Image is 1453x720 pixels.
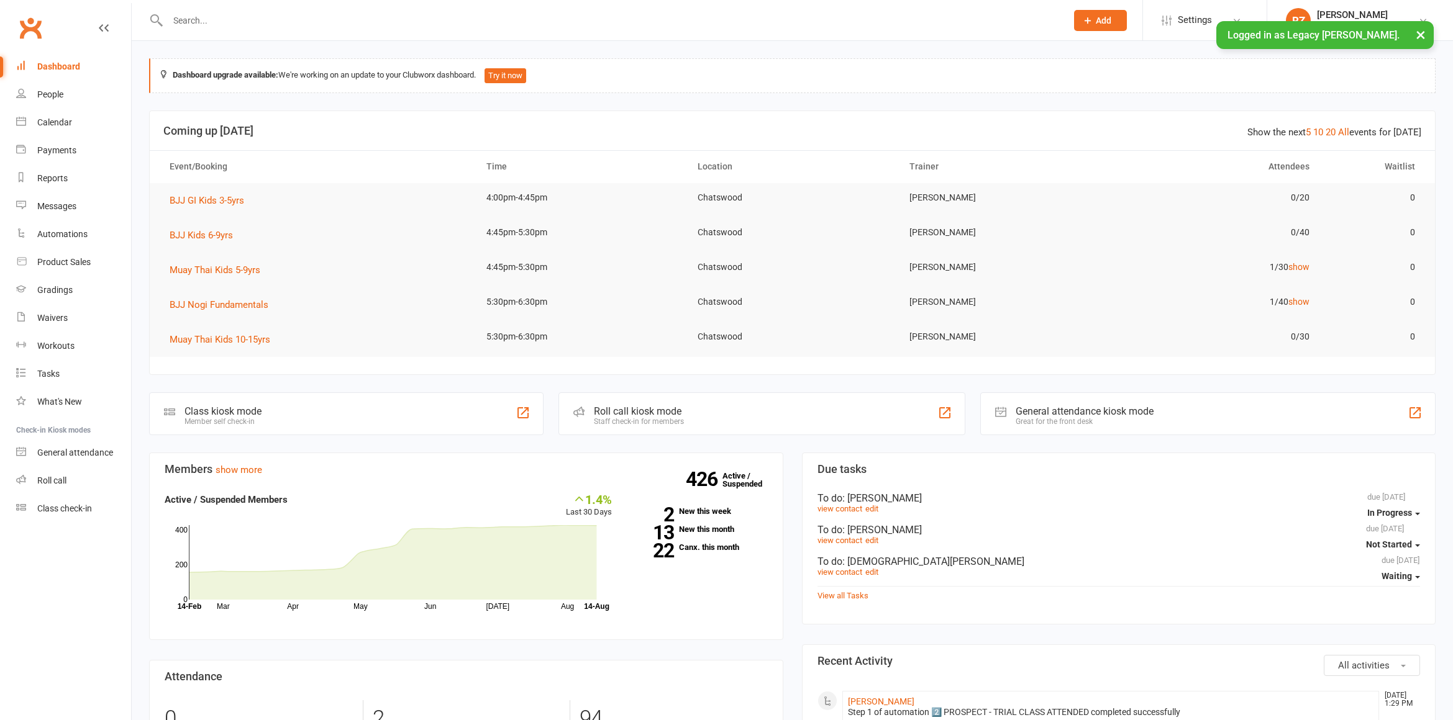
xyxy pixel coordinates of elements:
div: People [37,89,63,99]
div: Automations [37,229,88,239]
div: General attendance kiosk mode [1016,405,1154,417]
h3: Members [165,463,768,475]
a: Product Sales [16,248,131,276]
a: Roll call [16,467,131,495]
span: : [DEMOGRAPHIC_DATA][PERSON_NAME] [842,556,1024,567]
span: Muay Thai Kids 10-15yrs [170,334,270,345]
td: 0/20 [1109,183,1321,212]
a: edit [865,567,878,577]
div: Tasks [37,369,60,379]
th: Waitlist [1321,151,1426,182]
time: [DATE] 1:29 PM [1378,691,1419,708]
a: edit [865,536,878,545]
span: : [PERSON_NAME] [842,524,922,536]
div: To do [818,556,1421,567]
div: We're working on an update to your Clubworx dashboard. [149,58,1436,93]
input: Search... [164,12,1058,29]
a: 5 [1306,127,1311,138]
td: [PERSON_NAME] [898,287,1109,317]
a: General attendance kiosk mode [16,439,131,467]
a: Dashboard [16,53,131,81]
td: 4:00pm-4:45pm [475,183,686,212]
td: 0 [1321,253,1426,282]
td: 0 [1321,322,1426,351]
div: Step 1 of automation 2️⃣ PROSPECT - TRIAL CLASS ATTENDED completed successfully [848,707,1374,718]
a: show [1288,262,1310,272]
a: 20 [1326,127,1336,138]
div: Roll call [37,475,66,485]
a: Tasks [16,360,131,388]
a: show [1288,297,1310,307]
h3: Coming up [DATE] [163,125,1421,137]
button: BJJ Kids 6-9yrs [170,228,242,243]
div: [PERSON_NAME] [1317,9,1413,20]
a: Calendar [16,109,131,137]
button: Add [1074,10,1127,31]
th: Event/Booking [158,151,475,182]
div: Class check-in [37,503,92,513]
div: Show the next events for [DATE] [1247,125,1421,140]
td: 0 [1321,183,1426,212]
strong: 2 [631,505,674,524]
th: Trainer [898,151,1109,182]
span: Logged in as Legacy [PERSON_NAME]. [1228,29,1400,41]
button: Try it now [485,68,526,83]
span: Not Started [1366,539,1412,549]
td: 1/40 [1109,287,1321,317]
a: Messages [16,192,131,220]
a: 22Canx. this month [631,543,767,551]
td: [PERSON_NAME] [898,183,1109,212]
a: 10 [1313,127,1323,138]
button: BJJ GI Kids 3-5yrs [170,193,253,208]
div: Roll call kiosk mode [594,405,684,417]
a: Gradings [16,276,131,304]
td: 4:45pm-5:30pm [475,253,686,282]
a: [PERSON_NAME] [848,696,914,706]
td: [PERSON_NAME] [898,322,1109,351]
a: Payments [16,137,131,164]
a: People [16,81,131,109]
a: 13New this month [631,525,767,533]
th: Location [686,151,898,182]
div: Legacy [PERSON_NAME] [1317,20,1413,32]
h3: Due tasks [818,463,1421,475]
td: 1/30 [1109,253,1321,282]
span: BJJ Nogi Fundamentals [170,299,268,310]
div: Workouts [37,341,75,351]
div: Dashboard [37,61,80,71]
a: All [1338,127,1349,138]
div: Payments [37,145,76,155]
div: What's New [37,397,82,407]
td: 0/30 [1109,322,1321,351]
span: In Progress [1367,508,1412,518]
span: Add [1096,16,1111,25]
div: Waivers [37,313,68,323]
td: 0 [1321,287,1426,317]
th: Time [475,151,686,182]
button: Not Started [1366,533,1420,556]
span: Waiting [1382,571,1412,581]
div: Gradings [37,285,73,295]
div: To do [818,492,1421,504]
td: Chatswood [686,183,898,212]
button: Muay Thai Kids 10-15yrs [170,332,279,347]
span: All activities [1338,660,1390,671]
strong: 13 [631,523,674,542]
div: Calendar [37,117,72,127]
div: To do [818,524,1421,536]
strong: Dashboard upgrade available: [173,70,278,79]
button: In Progress [1367,502,1420,524]
a: Clubworx [15,12,46,43]
td: Chatswood [686,287,898,317]
a: Waivers [16,304,131,332]
th: Attendees [1109,151,1321,182]
a: 2New this week [631,507,767,515]
a: What's New [16,388,131,416]
td: 0 [1321,218,1426,247]
div: Product Sales [37,257,91,267]
a: view contact [818,504,862,513]
a: show more [216,464,262,475]
strong: 426 [686,470,722,488]
td: 5:30pm-6:30pm [475,287,686,317]
div: Last 30 Days [566,492,612,519]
